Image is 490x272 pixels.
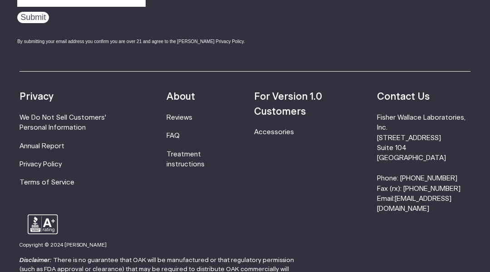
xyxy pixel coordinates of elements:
a: Treatment instructions [167,151,205,168]
li: Fisher Wallace Laboratories, Inc. [STREET_ADDRESS] Suite 104 [GEOGRAPHIC_DATA] Phone: [PHONE_NUMB... [377,113,470,214]
small: Copyright © 2024 [PERSON_NAME] [20,243,107,248]
strong: Privacy [20,92,54,102]
strong: For Version 1.0 Customers [254,92,322,116]
a: [EMAIL_ADDRESS][DOMAIN_NAME] [377,195,451,212]
strong: Contact Us [377,92,430,102]
div: By submitting your email address you confirm you are over 21 and agree to the [PERSON_NAME] Priva... [17,38,267,45]
a: FAQ [167,132,180,139]
strong: About [167,92,195,102]
input: Submit [17,12,49,23]
a: We Do Not Sell Customers' Personal Information [20,114,106,131]
strong: Disclaimer: [20,257,52,263]
a: Accessories [254,129,294,136]
a: Annual Report [20,143,64,150]
a: Reviews [167,114,192,121]
a: Privacy Policy [20,161,62,168]
a: Terms of Service [20,179,74,186]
